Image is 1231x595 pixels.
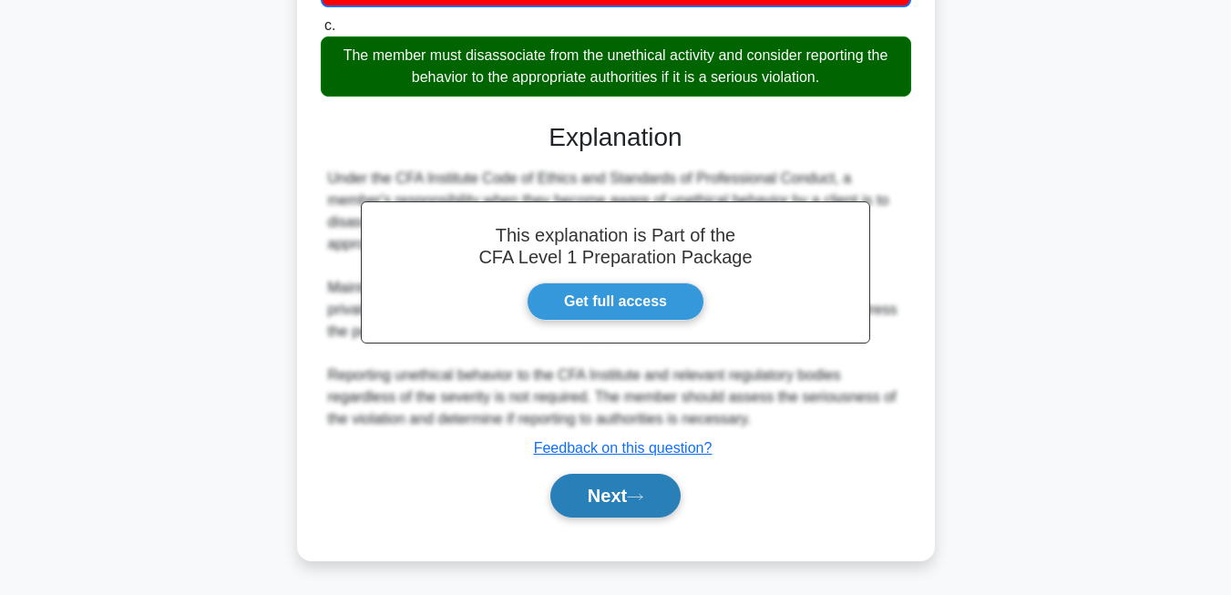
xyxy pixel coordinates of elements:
a: Get full access [527,282,704,321]
a: Feedback on this question? [534,440,713,456]
button: Next [550,474,681,518]
div: Under the CFA Institute Code of Ethics and Standards of Professional Conduct, a member's responsi... [328,168,904,430]
span: c. [324,17,335,33]
div: The member must disassociate from the unethical activity and consider reporting the behavior to t... [321,36,911,97]
h3: Explanation [332,122,900,153]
